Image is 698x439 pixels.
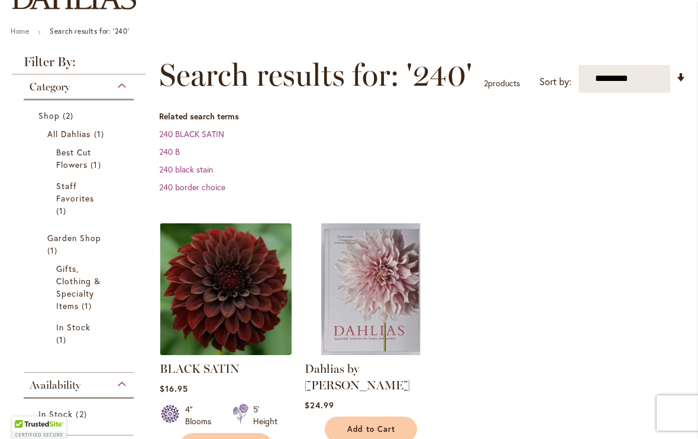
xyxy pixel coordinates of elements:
[305,346,437,357] a: Dahlias by Naomi Slade - FRONT
[539,71,571,93] label: Sort by:
[484,74,520,93] p: products
[160,362,240,376] a: BLACK SATIN
[30,80,70,93] span: Category
[38,109,122,122] a: Shop
[305,223,437,355] img: Dahlias by Naomi Slade - FRONT
[159,146,180,157] a: 240 B
[30,379,80,392] span: Availability
[159,164,213,175] a: 240 black stain
[56,333,69,346] span: 1
[160,346,292,357] a: BLACK SATIN
[47,232,102,243] span: Garden Shop
[38,408,73,420] span: In Stock
[56,204,69,217] span: 1
[305,362,410,392] a: Dahlias by [PERSON_NAME]
[63,109,76,122] span: 2
[56,180,104,217] a: Staff Favorites
[159,181,225,193] a: 240 border choice
[253,404,277,427] div: 5' Height
[94,128,107,140] span: 1
[159,110,686,122] dt: Related search terms
[56,321,104,346] a: In Stock
[12,56,146,74] strong: Filter By:
[160,223,292,355] img: BLACK SATIN
[38,408,122,420] a: In Stock 2
[56,146,104,171] a: Best Cut Flowers
[185,404,218,427] div: 4" Blooms
[159,57,472,93] span: Search results for: '240'
[159,128,224,139] a: 240 BLACK SATIN
[47,128,113,140] a: All Dahlias
[56,263,101,311] span: Gifts, Clothing & Specialty Items
[347,424,396,434] span: Add to Cart
[305,399,334,411] span: $24.99
[47,244,60,256] span: 1
[56,321,91,333] span: In Stock
[56,147,91,170] span: Best Cut Flowers
[9,397,42,430] iframe: Launch Accessibility Center
[11,27,29,35] a: Home
[38,110,60,121] span: Shop
[56,180,94,204] span: Staff Favorites
[47,128,91,139] span: All Dahlias
[76,408,89,420] span: 2
[50,27,129,35] strong: Search results for: '240'
[56,262,104,312] a: Gifts, Clothing &amp; Specialty Items
[160,383,188,394] span: $16.95
[82,300,95,312] span: 1
[91,158,104,171] span: 1
[47,232,113,256] a: Garden Shop
[484,77,488,89] span: 2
